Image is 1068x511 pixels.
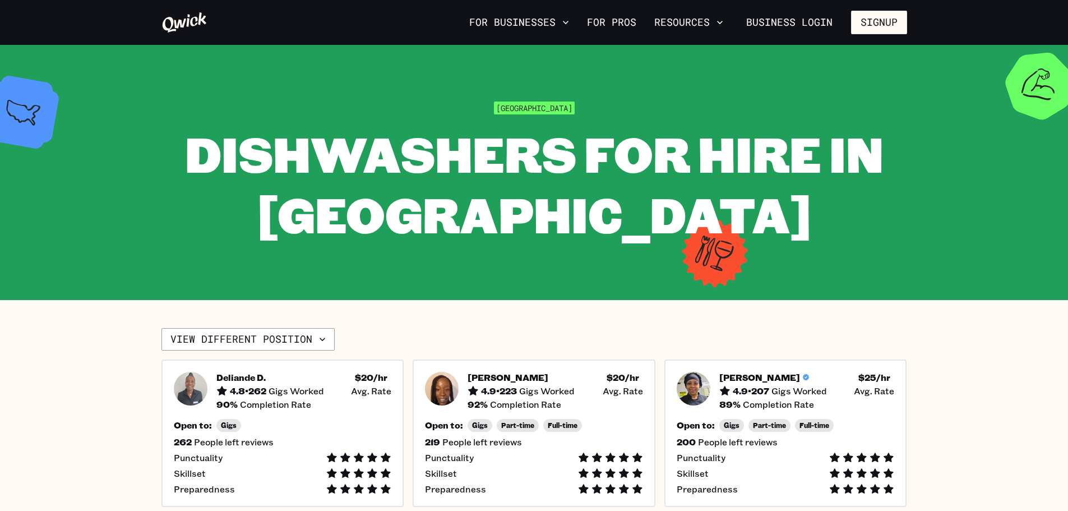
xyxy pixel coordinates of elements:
span: Gigs Worked [269,385,324,397]
button: Resources [650,13,728,32]
span: Punctuality [677,452,725,463]
span: People left reviews [698,436,778,448]
h5: [PERSON_NAME] [468,372,548,383]
span: Full-time [799,421,829,430]
button: For Businesses [465,13,574,32]
a: Business Login [737,11,842,34]
span: Gigs [472,421,488,430]
button: Pro headshotDeliande D.4.8•262Gigs Worked$20/hr Avg. Rate90%Completion RateOpen to:Gigs262People ... [161,360,404,507]
h5: Open to: [677,420,715,431]
h5: 4.9 • 223 [481,385,517,397]
span: Skillset [425,468,457,479]
button: Signup [851,11,907,34]
h5: $ 20 /hr [355,372,387,383]
span: Part-time [753,421,786,430]
img: Pro headshot [677,372,710,406]
span: [GEOGRAPHIC_DATA] [494,102,575,114]
span: Skillset [677,468,709,479]
img: Pro headshot [174,372,207,406]
span: Punctuality [425,452,474,463]
h5: Open to: [425,420,463,431]
button: View different position [161,328,335,351]
span: People left reviews [194,436,274,448]
h5: Deliande D. [216,372,266,383]
h5: 200 [677,436,696,448]
span: Skillset [174,468,206,479]
span: Punctuality [174,452,223,463]
h5: 219 [425,436,440,448]
h5: 4.9 • 207 [733,385,769,397]
h5: 92 % [468,399,488,410]
h5: $ 20 /hr [607,372,639,383]
h5: 4.8 • 262 [230,385,266,397]
span: Avg. Rate [603,385,643,397]
h5: 90 % [216,399,238,410]
span: Gigs Worked [771,385,827,397]
span: Completion Rate [240,399,311,410]
span: Part-time [501,421,534,430]
span: Gigs [724,421,739,430]
a: For Pros [582,13,641,32]
span: Completion Rate [743,399,814,410]
span: Avg. Rate [351,385,391,397]
button: Pro headshot[PERSON_NAME]4.9•207Gigs Worked$25/hr Avg. Rate89%Completion RateOpen to:GigsPart-tim... [664,360,907,507]
h5: [PERSON_NAME] [719,372,800,383]
span: Completion Rate [490,399,561,410]
span: Preparedness [677,484,738,495]
h5: $ 25 /hr [858,372,890,383]
img: Pro headshot [425,372,459,406]
span: Gigs Worked [519,385,575,397]
button: Pro headshot[PERSON_NAME]4.9•223Gigs Worked$20/hr Avg. Rate92%Completion RateOpen to:GigsPart-tim... [413,360,655,507]
span: Full-time [548,421,577,430]
span: People left reviews [442,436,522,448]
span: Avg. Rate [854,385,894,397]
h5: Open to: [174,420,212,431]
h5: 89 % [719,399,741,410]
span: Dishwashers for Hire in [GEOGRAPHIC_DATA] [185,121,884,246]
h5: 262 [174,436,192,448]
span: Gigs [221,421,237,430]
span: Preparedness [425,484,486,495]
span: Preparedness [174,484,235,495]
